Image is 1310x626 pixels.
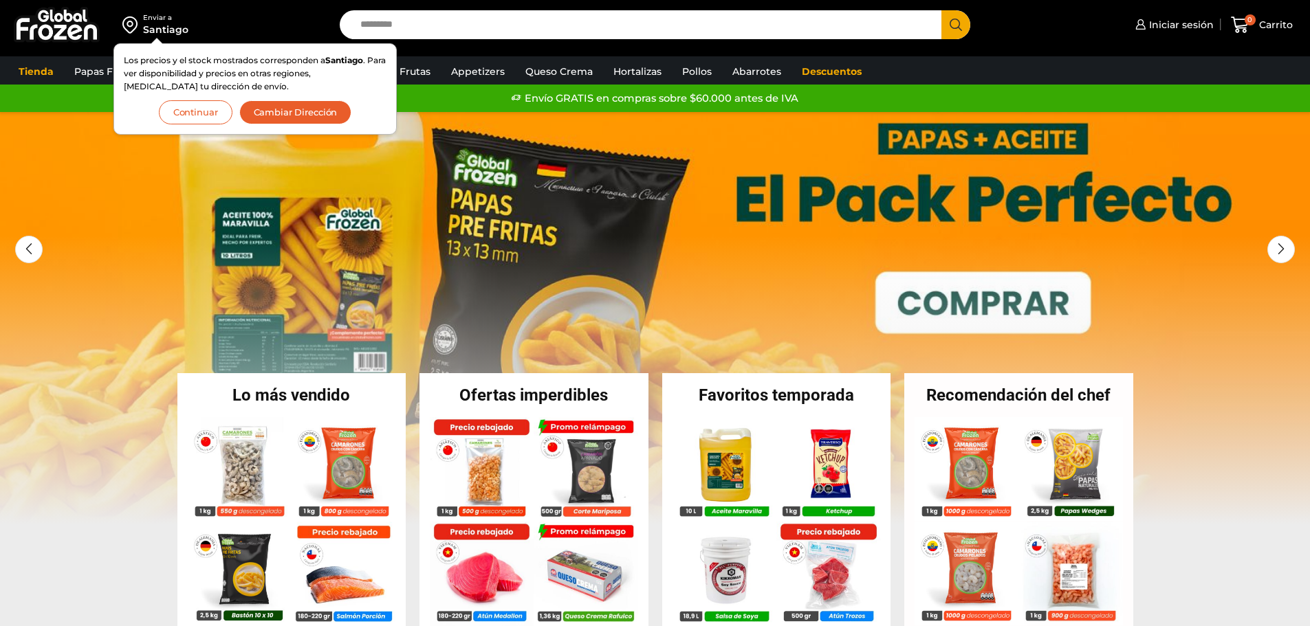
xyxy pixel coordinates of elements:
[122,13,143,36] img: address-field-icon.svg
[419,387,648,403] h2: Ofertas imperdibles
[941,10,970,39] button: Search button
[143,13,188,23] div: Enviar a
[1245,14,1256,25] span: 0
[1132,11,1214,38] a: Iniciar sesión
[1267,236,1295,263] div: Next slide
[1227,9,1296,41] a: 0 Carrito
[607,58,668,85] a: Hortalizas
[662,387,891,403] h2: Favoritos temporada
[67,58,141,85] a: Papas Fritas
[675,58,719,85] a: Pollos
[15,236,43,263] div: Previous slide
[124,54,386,93] p: Los precios y el stock mostrados corresponden a . Para ver disponibilidad y precios en otras regi...
[904,387,1133,403] h2: Recomendación del chef
[177,387,406,403] h2: Lo más vendido
[325,55,363,65] strong: Santiago
[143,23,188,36] div: Santiago
[444,58,512,85] a: Appetizers
[1256,18,1293,32] span: Carrito
[12,58,61,85] a: Tienda
[1146,18,1214,32] span: Iniciar sesión
[518,58,600,85] a: Queso Crema
[795,58,869,85] a: Descuentos
[159,100,232,124] button: Continuar
[725,58,788,85] a: Abarrotes
[239,100,352,124] button: Cambiar Dirección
